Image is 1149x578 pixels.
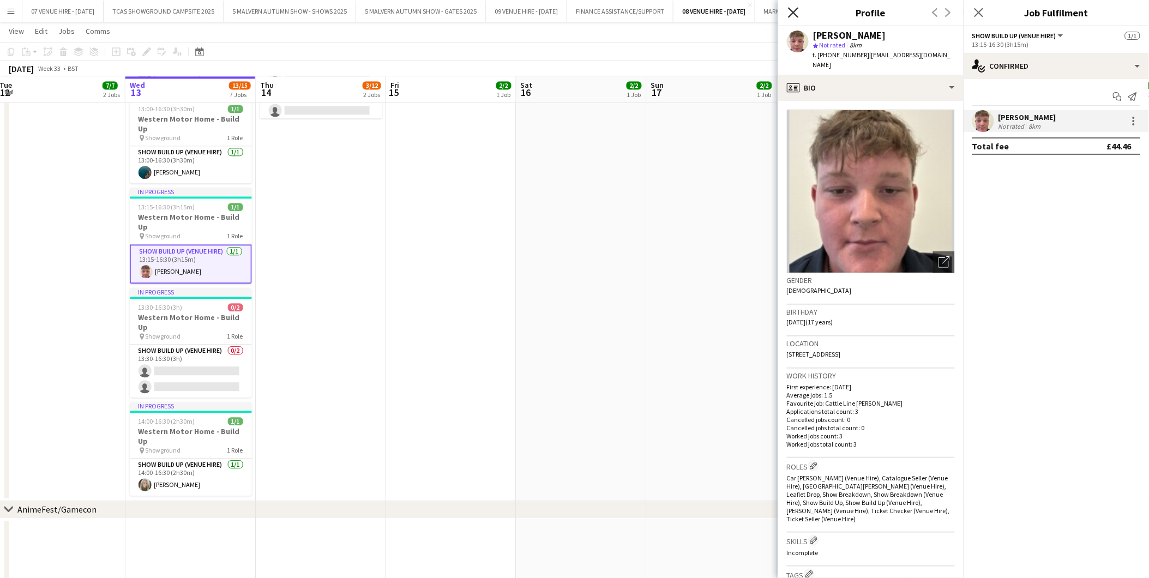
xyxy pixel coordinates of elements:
p: First experience: [DATE] [787,383,955,391]
div: 1 Job [627,91,641,99]
app-job-card: In progress14:00-16:30 (2h30m)1/1Western Motor Home - Build Up Showground1 RoleShow Build Up (Ven... [130,402,252,496]
span: Sun [651,80,664,90]
span: Showground [146,332,181,340]
app-card-role: Show Build Up (Venue Hire)1/113:00-16:30 (3h30m)[PERSON_NAME] [130,146,252,183]
div: 2 Jobs [363,91,381,99]
span: Week 33 [36,64,63,73]
app-card-role: Show Build Up (Venue Hire)1/113:15-16:30 (3h15m)[PERSON_NAME] [130,244,252,284]
button: 08 VENUE HIRE - [DATE] [673,1,755,22]
span: 2/2 [757,81,772,89]
div: 7 Jobs [230,91,250,99]
span: 15 [389,86,399,99]
div: Confirmed [964,53,1149,79]
span: [STREET_ADDRESS] [787,350,841,358]
button: 5 MALVERN AUTUMN SHOW - SHOWS 2025 [224,1,356,22]
span: 16 [519,86,533,99]
span: 2/2 [627,81,642,89]
span: 2/2 [496,81,512,89]
h3: Skills [787,535,955,546]
h3: Work history [787,371,955,381]
div: 2 Jobs [103,91,120,99]
div: Bio [778,75,964,101]
p: Worked jobs total count: 3 [787,440,955,448]
div: [PERSON_NAME] [813,31,886,40]
span: Showground [146,232,181,240]
span: 1/1 [228,417,243,425]
h3: Profile [778,5,964,20]
span: 1/1 [1125,32,1140,40]
span: 13 [128,86,145,99]
span: 1/1 [228,105,243,113]
div: In progress [130,288,252,297]
div: In progress [130,188,252,196]
div: In progress13:30-16:30 (3h)0/2Western Motor Home - Build Up Showground1 RoleShow Build Up (Venue ... [130,288,252,398]
span: 14:00-16:30 (2h30m) [139,417,195,425]
div: [DATE] [9,63,34,74]
a: Edit [31,24,52,38]
span: 1 Role [227,232,243,240]
span: Edit [35,26,47,36]
span: Wed [130,80,145,90]
p: Favourite job: Cattle Line [PERSON_NAME] [787,399,955,407]
button: Show Build Up (Venue Hire) [972,32,1065,40]
button: 07 VENUE HIRE - [DATE] [22,1,104,22]
span: 0/2 [228,303,243,311]
a: View [4,24,28,38]
h3: Location [787,339,955,348]
span: 1 Role [227,446,243,454]
a: Comms [81,24,115,38]
div: Open photos pop-in [933,251,955,273]
span: 7/7 [103,81,118,89]
p: Incomplete [787,549,955,557]
span: Jobs [58,26,75,36]
button: 09 VENUE HIRE - [DATE] [486,1,567,22]
span: Show Build Up (Venue Hire) [972,32,1056,40]
span: Showground [146,446,181,454]
button: MARKETING 2025 [755,1,821,22]
span: t. [PHONE_NUMBER] [813,51,870,59]
h3: Job Fulfilment [964,5,1149,20]
span: 13:15-16:30 (3h15m) [139,203,195,211]
span: 1 Role [227,134,243,142]
app-card-role: Show Build Up (Venue Hire)0/213:30-16:30 (3h) [130,345,252,398]
span: 14 [258,86,274,99]
div: In progress [130,402,252,411]
span: 13:30-16:30 (3h) [139,303,183,311]
div: 13:15-16:30 (3h15m) [972,40,1140,49]
h3: Western Motor Home - Build Up [130,114,252,134]
p: Average jobs: 1.5 [787,391,955,399]
span: 3/12 [363,81,381,89]
h3: Birthday [787,307,955,317]
span: Sat [521,80,533,90]
span: Not rated [820,41,846,49]
h3: Western Motor Home - Build Up [130,312,252,332]
span: 13:00-16:30 (3h30m) [139,105,195,113]
p: Cancelled jobs total count: 0 [787,424,955,432]
span: Showground [146,134,181,142]
span: Thu [260,80,274,90]
div: [PERSON_NAME] [998,112,1056,122]
span: Comms [86,26,110,36]
app-job-card: In progress13:00-16:30 (3h30m)1/1Western Motor Home - Build Up Showground1 RoleShow Build Up (Ven... [130,89,252,183]
h3: Gender [787,275,955,285]
div: £44.46 [1107,141,1132,152]
div: 8km [1027,122,1043,130]
a: Jobs [54,24,79,38]
span: View [9,26,24,36]
h3: Roles [787,460,955,472]
div: AnimeFest/Gamecon [17,504,97,515]
span: Fri [390,80,399,90]
span: 13/15 [229,81,251,89]
app-job-card: In progress13:15-16:30 (3h15m)1/1Western Motor Home - Build Up Showground1 RoleShow Build Up (Ven... [130,188,252,284]
p: Cancelled jobs count: 0 [787,416,955,424]
div: Not rated [998,122,1027,130]
div: Total fee [972,141,1009,152]
button: FINANCE ASSISTANCE/SUPPORT [567,1,673,22]
span: [DATE] (17 years) [787,318,833,326]
button: TCAS SHOWGROUND CAMPSITE 2025 [104,1,224,22]
img: Crew avatar or photo [787,110,955,273]
p: Worked jobs count: 3 [787,432,955,440]
button: 5 MALVERN AUTUMN SHOW - GATES 2025 [356,1,486,22]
